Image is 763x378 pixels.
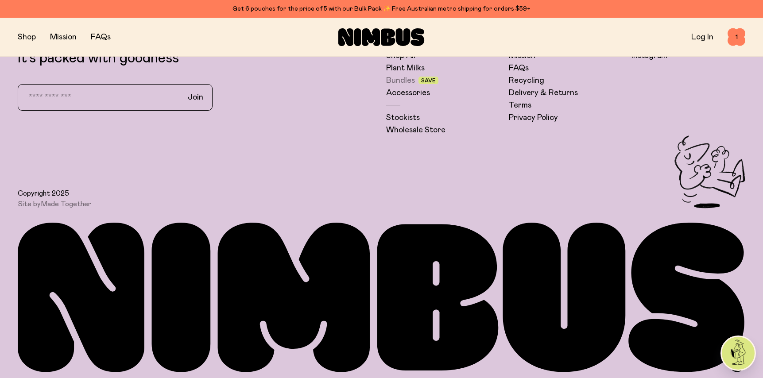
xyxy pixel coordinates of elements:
a: Bundles [386,75,415,86]
a: Accessories [386,88,430,98]
button: 1 [728,28,745,46]
a: Recycling [509,75,544,86]
a: Wholesale Store [386,125,445,135]
span: Site by [18,200,91,208]
span: Save [421,78,436,83]
a: Made Together [41,201,91,208]
span: Copyright 2025 [18,189,69,198]
a: Stockists [386,112,420,123]
a: Mission [50,33,77,41]
a: FAQs [91,33,111,41]
button: Join [181,88,210,107]
div: Get 6 pouches for the price of 5 with our Bulk Pack ✨ Free Australian metro shipping for orders $59+ [18,4,745,14]
a: FAQs [509,63,529,73]
span: Join [188,92,203,103]
img: agent [722,337,755,370]
a: Delivery & Returns [509,88,578,98]
a: Plant Milks [386,63,425,73]
a: Log In [691,33,713,41]
a: Privacy Policy [509,112,558,123]
a: Terms [509,100,531,111]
